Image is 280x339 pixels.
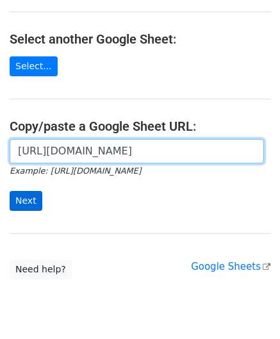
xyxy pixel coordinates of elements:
input: Next [10,191,42,211]
h4: Select another Google Sheet: [10,31,270,47]
a: Google Sheets [191,261,270,272]
input: Paste your Google Sheet URL here [10,139,264,163]
small: Example: [URL][DOMAIN_NAME] [10,166,141,176]
iframe: Chat Widget [216,277,280,339]
h4: Copy/paste a Google Sheet URL: [10,119,270,134]
a: Need help? [10,260,72,279]
a: Select... [10,56,58,76]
